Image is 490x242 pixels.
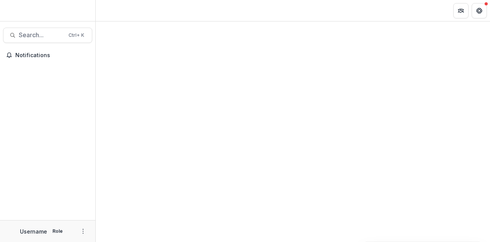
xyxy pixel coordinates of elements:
[50,228,65,235] p: Role
[453,3,469,18] button: Partners
[67,31,86,40] div: Ctrl + K
[20,227,47,235] p: Username
[19,31,64,39] span: Search...
[15,52,89,59] span: Notifications
[3,49,92,61] button: Notifications
[78,227,88,236] button: More
[3,28,92,43] button: Search...
[472,3,487,18] button: Get Help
